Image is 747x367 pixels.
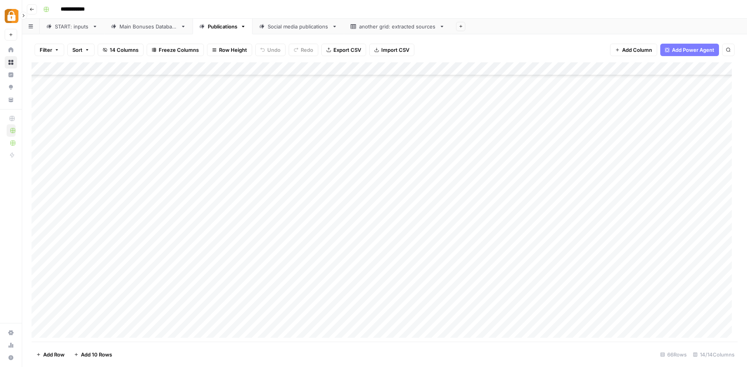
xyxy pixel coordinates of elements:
[301,46,313,54] span: Redo
[147,44,204,56] button: Freeze Columns
[5,351,17,364] button: Help + Support
[40,46,52,54] span: Filter
[110,46,139,54] span: 14 Columns
[657,348,690,361] div: 66 Rows
[40,19,104,34] a: START: inputs
[119,23,177,30] div: Main Bonuses Database
[660,44,719,56] button: Add Power Agent
[5,9,19,23] img: Adzz Logo
[268,23,329,30] div: Social media publications
[289,44,318,56] button: Redo
[55,23,89,30] div: START: inputs
[321,44,366,56] button: Export CSV
[381,46,409,54] span: Import CSV
[5,69,17,81] a: Insights
[333,46,361,54] span: Export CSV
[672,46,714,54] span: Add Power Agent
[5,56,17,69] a: Browse
[159,46,199,54] span: Freeze Columns
[104,19,193,34] a: Main Bonuses Database
[267,46,281,54] span: Undo
[72,46,82,54] span: Sort
[5,94,17,106] a: Your Data
[344,19,451,34] a: another grid: extracted sources
[81,351,112,358] span: Add 10 Rows
[253,19,344,34] a: Social media publications
[208,23,237,30] div: Publications
[359,23,436,30] div: another grid: extracted sources
[43,351,65,358] span: Add Row
[690,348,738,361] div: 14/14 Columns
[622,46,652,54] span: Add Column
[207,44,252,56] button: Row Height
[98,44,144,56] button: 14 Columns
[5,326,17,339] a: Settings
[5,6,17,26] button: Workspace: Adzz
[32,348,69,361] button: Add Row
[67,44,95,56] button: Sort
[5,44,17,56] a: Home
[193,19,253,34] a: Publications
[255,44,286,56] button: Undo
[69,348,117,361] button: Add 10 Rows
[219,46,247,54] span: Row Height
[610,44,657,56] button: Add Column
[5,81,17,94] a: Opportunities
[369,44,414,56] button: Import CSV
[35,44,64,56] button: Filter
[5,339,17,351] a: Usage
